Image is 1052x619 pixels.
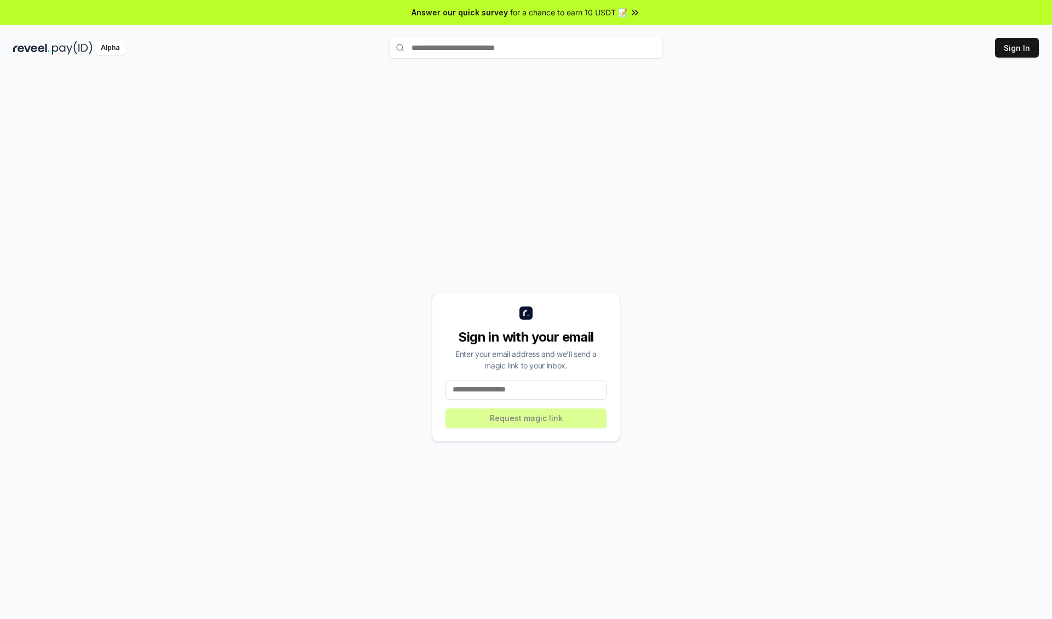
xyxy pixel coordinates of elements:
span: for a chance to earn 10 USDT 📝 [510,7,627,18]
div: Alpha [95,41,125,55]
img: pay_id [52,41,93,55]
div: Sign in with your email [445,328,607,346]
span: Answer our quick survey [411,7,508,18]
div: Enter your email address and we’ll send a magic link to your inbox. [445,348,607,371]
img: logo_small [519,306,533,320]
button: Sign In [995,38,1039,58]
img: reveel_dark [13,41,50,55]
